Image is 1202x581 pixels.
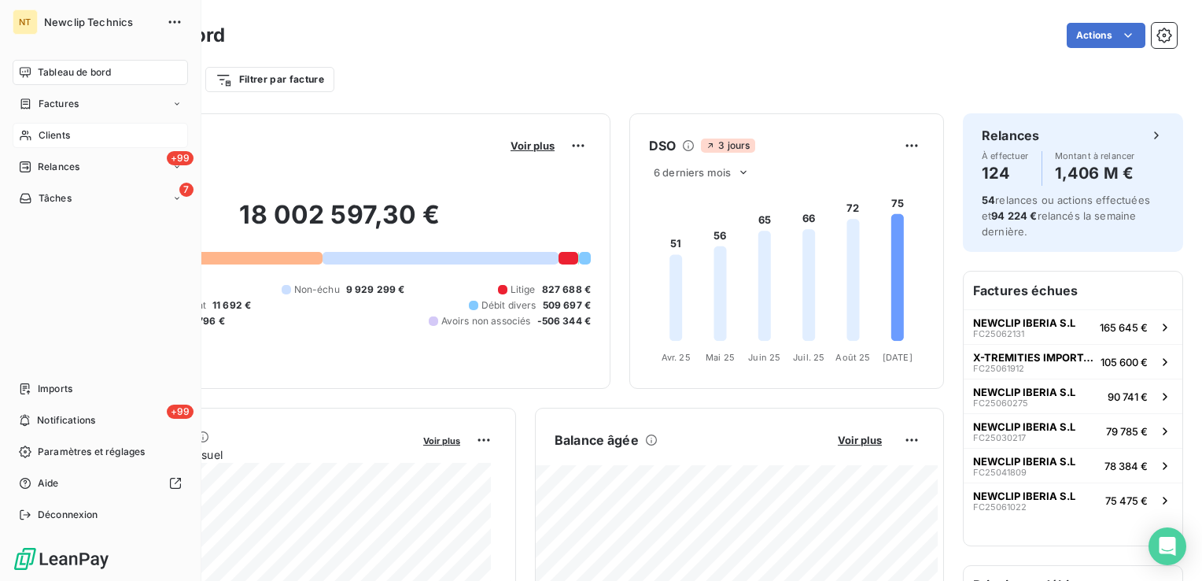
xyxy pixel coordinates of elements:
button: NEWCLIP IBERIA S.LFC25062131165 645 € [964,309,1182,344]
span: Voir plus [511,139,555,152]
h6: Relances [982,126,1039,145]
button: NEWCLIP IBERIA S.LFC2506027590 741 € [964,379,1182,413]
span: Newclip Technics [44,16,157,28]
span: Paramètres et réglages [38,445,145,459]
span: 11 692 € [212,298,251,313]
span: NEWCLIP IBERIA S.L [973,455,1075,468]
span: 827 688 € [542,283,591,297]
span: 94 224 € [991,209,1037,222]
span: X-TREMITIES IMPORTADORA E DISTRIBUIDORA LTDA [973,351,1094,364]
span: 79 785 € [1106,425,1148,438]
button: Actions [1067,23,1145,48]
span: NEWCLIP IBERIA S.L [973,490,1075,502]
span: 105 600 € [1101,356,1148,368]
span: +99 [167,151,194,165]
span: FC25030217 [973,433,1026,442]
span: Tâches [39,191,72,205]
span: 7 [179,183,194,197]
button: X-TREMITIES IMPORTADORA E DISTRIBUIDORA LTDAFC25061912105 600 € [964,344,1182,379]
h2: 18 002 597,30 € [89,199,591,246]
span: FC25061912 [973,364,1024,373]
button: Voir plus [506,139,559,153]
span: FC25060275 [973,398,1028,408]
span: Relances [38,160,79,174]
span: 90 741 € [1108,390,1148,403]
button: Filtrer par facture [205,67,334,92]
span: 78 384 € [1104,460,1148,472]
img: Logo LeanPay [13,546,110,572]
span: Voir plus [423,435,460,446]
span: relances ou actions effectuées et relancés la semaine dernière. [982,194,1150,238]
tspan: Juil. 25 [793,352,824,363]
span: -506 344 € [537,314,592,328]
div: NT [13,9,38,35]
span: NEWCLIP IBERIA S.L [973,420,1075,433]
span: Déconnexion [38,508,98,522]
button: Voir plus [418,433,465,447]
span: +99 [167,405,194,419]
span: 6 derniers mois [654,166,731,179]
span: FC25062131 [973,329,1024,339]
span: 165 645 € [1100,321,1148,334]
span: Tableau de bord [38,65,111,80]
span: Montant à relancer [1055,151,1135,161]
a: Aide [13,471,188,496]
span: Clients [39,128,70,142]
h6: Factures échues [964,272,1182,309]
button: NEWCLIP IBERIA S.LFC2504180978 384 € [964,448,1182,483]
span: Voir plus [838,434,882,446]
div: Open Intercom Messenger [1149,527,1186,565]
span: Chiffre d'affaires mensuel [89,446,412,463]
tspan: Juin 25 [748,352,780,363]
h6: Balance âgée [555,431,639,450]
span: NEWCLIP IBERIA S.L [973,386,1075,398]
h4: 124 [982,161,1029,186]
span: Litige [511,283,536,297]
span: Notifications [37,413,95,427]
span: 54 [982,194,995,206]
span: À effectuer [982,151,1029,161]
span: 75 475 € [1105,494,1148,507]
tspan: Août 25 [835,352,870,363]
span: Débit divers [481,298,536,313]
span: Avoirs non associés [441,314,531,328]
button: NEWCLIP IBERIA S.LFC2506102275 475 € [964,483,1182,517]
button: Voir plus [833,433,887,447]
tspan: Mai 25 [706,352,735,363]
span: NEWCLIP IBERIA S.L [973,316,1075,329]
tspan: [DATE] [883,352,913,363]
button: NEWCLIP IBERIA S.LFC2503021779 785 € [964,413,1182,448]
span: FC25041809 [973,468,1027,477]
h4: 1,406 M € [1055,161,1135,186]
span: Aide [38,476,59,490]
span: 3 jours [701,139,754,153]
span: 509 697 € [543,298,591,313]
span: 9 929 299 € [346,283,405,297]
span: FC25061022 [973,502,1027,512]
h6: DSO [649,136,676,155]
span: Non-échu [294,283,340,297]
span: Imports [38,382,72,396]
tspan: Avr. 25 [662,352,691,363]
span: Factures [39,97,79,111]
